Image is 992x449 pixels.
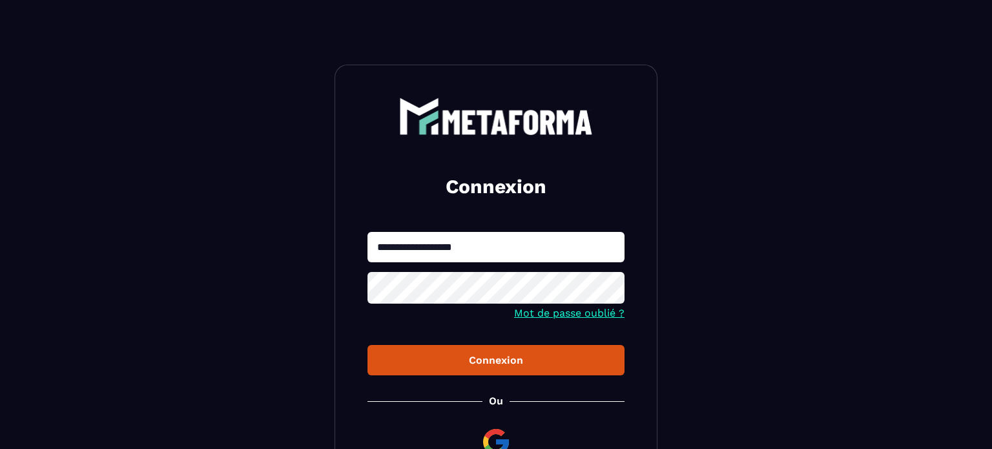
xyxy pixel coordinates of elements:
a: logo [367,98,625,135]
h2: Connexion [383,174,609,200]
img: logo [399,98,593,135]
p: Ou [489,395,503,407]
a: Mot de passe oublié ? [514,307,625,319]
button: Connexion [367,345,625,375]
div: Connexion [378,354,614,366]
